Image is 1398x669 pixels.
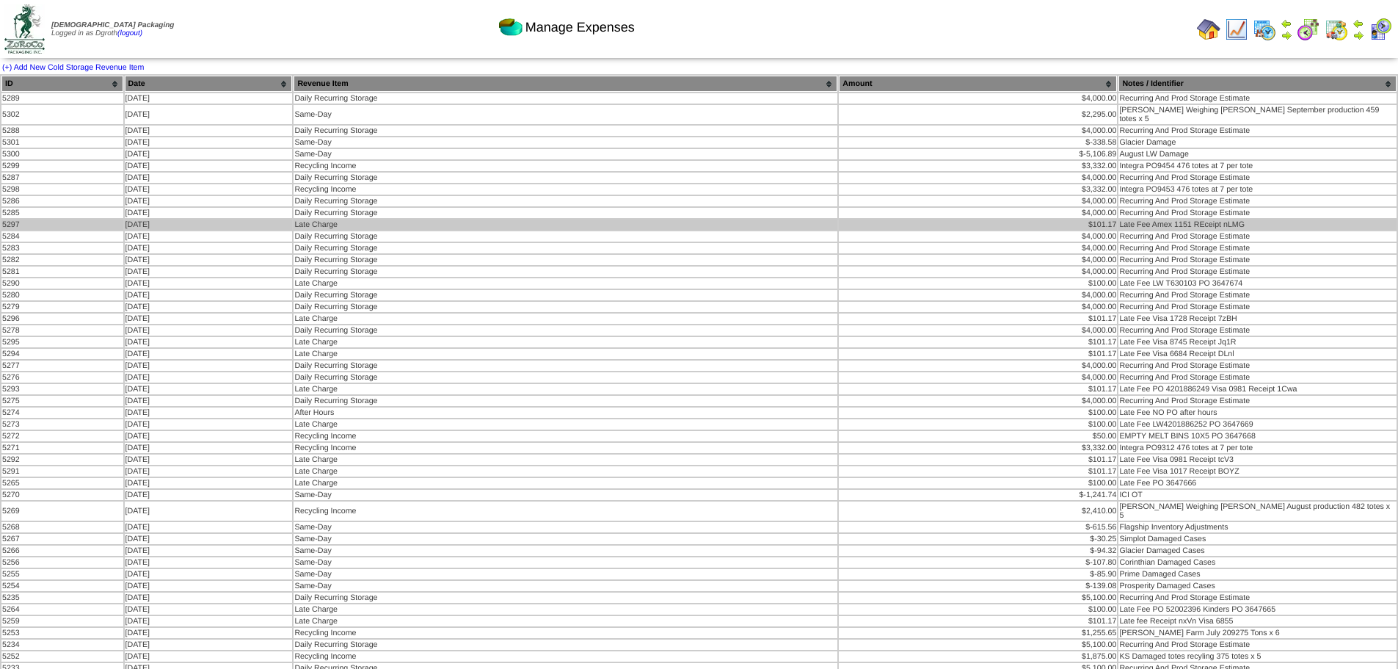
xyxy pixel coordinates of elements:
td: [DATE] [125,604,293,615]
td: 5280 [1,290,123,300]
div: $4,000.00 [840,256,1116,264]
td: [DATE] [125,490,293,500]
td: Same-Day [294,581,837,591]
td: Daily Recurring Storage [294,396,837,406]
td: Late fee Receipt nxVn Visa 6855 [1118,616,1397,626]
span: Logged in as Dgroth [51,21,174,37]
td: Late Charge [294,349,837,359]
td: Late Charge [294,220,837,230]
div: $4,000.00 [840,197,1116,206]
div: $5,100.00 [840,593,1116,602]
td: Daily Recurring Storage [294,325,837,336]
td: Late Fee Visa 6684 Receipt DLnl [1118,349,1397,359]
td: Recurring And Prod Storage Estimate [1118,396,1397,406]
td: Recurring And Prod Storage Estimate [1118,126,1397,136]
div: $1,255.65 [840,629,1116,637]
td: 5297 [1,220,123,230]
td: Daily Recurring Storage [294,196,837,206]
div: $4,000.00 [840,303,1116,311]
td: Late Charge [294,478,837,488]
td: 5298 [1,184,123,195]
td: 5293 [1,384,123,394]
td: 5279 [1,302,123,312]
td: [DATE] [125,149,293,159]
td: Late Fee Visa 0981 Receipt tcV3 [1118,455,1397,465]
td: Daily Recurring Storage [294,593,837,603]
span: [DEMOGRAPHIC_DATA] Packaging [51,21,174,29]
div: $-615.56 [840,523,1116,532]
td: Daily Recurring Storage [294,243,837,253]
td: ICI OT [1118,490,1397,500]
td: Late Charge [294,616,837,626]
div: $4,000.00 [840,232,1116,241]
td: Daily Recurring Storage [294,173,837,183]
td: Recycling Income [294,161,837,171]
td: [DATE] [125,502,293,521]
td: 5278 [1,325,123,336]
div: $4,000.00 [840,173,1116,182]
td: [DATE] [125,243,293,253]
td: Same-Day [294,557,837,568]
td: Recurring And Prod Storage Estimate [1118,173,1397,183]
td: [DATE] [125,455,293,465]
div: $4,000.00 [840,244,1116,253]
div: $4,000.00 [840,373,1116,382]
td: Late Charge [294,337,837,347]
td: Late Fee LW T630103 PO 3647674 [1118,278,1397,289]
td: 5271 [1,443,123,453]
div: $101.17 [840,467,1116,476]
td: Late Charge [294,466,837,477]
td: Same-Day [294,149,837,159]
td: Daily Recurring Storage [294,372,837,383]
td: August LW Damage [1118,149,1397,159]
div: $-1,241.74 [840,491,1116,499]
td: Same-Day [294,522,837,532]
td: Late Fee Visa 1728 Receipt 7zBH [1118,314,1397,324]
th: Revenue Item [294,76,837,92]
td: 5253 [1,628,123,638]
td: 5288 [1,126,123,136]
td: [DATE] [125,372,293,383]
td: 5254 [1,581,123,591]
div: $101.17 [840,220,1116,229]
td: Recurring And Prod Storage Estimate [1118,372,1397,383]
div: $100.00 [840,479,1116,488]
td: [DATE] [125,290,293,300]
td: 5275 [1,396,123,406]
div: $101.17 [840,617,1116,626]
td: [DATE] [125,267,293,277]
div: $-107.80 [840,558,1116,567]
td: [DATE] [125,220,293,230]
div: $100.00 [840,279,1116,288]
td: 5274 [1,408,123,418]
td: 5259 [1,616,123,626]
td: [DATE] [125,126,293,136]
td: [DATE] [125,184,293,195]
td: Late Charge [294,604,837,615]
img: arrowleft.gif [1353,18,1364,29]
td: [DATE] [125,196,293,206]
div: $-85.90 [840,570,1116,579]
div: $100.00 [840,605,1116,614]
td: 5292 [1,455,123,465]
td: KS Damaged totes recyling 375 totes x 5 [1118,651,1397,662]
td: [DATE] [125,161,293,171]
td: 5282 [1,255,123,265]
img: arrowright.gif [1281,29,1292,41]
td: Daily Recurring Storage [294,267,837,277]
td: [PERSON_NAME] Weighing [PERSON_NAME] September production 459 totes x 5 [1118,105,1397,124]
div: $101.17 [840,350,1116,358]
td: Recurring And Prod Storage Estimate [1118,302,1397,312]
td: 5273 [1,419,123,430]
td: Recycling Income [294,651,837,662]
td: Flagship Inventory Adjustments [1118,522,1397,532]
td: 5277 [1,361,123,371]
td: Daily Recurring Storage [294,255,837,265]
div: $100.00 [840,408,1116,417]
td: Late Charge [294,455,837,465]
td: 5264 [1,604,123,615]
div: $1,875.00 [840,652,1116,661]
td: Recurring And Prod Storage Estimate [1118,243,1397,253]
td: Late Fee PO 3647666 [1118,478,1397,488]
img: calendarprod.gif [1253,18,1276,41]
